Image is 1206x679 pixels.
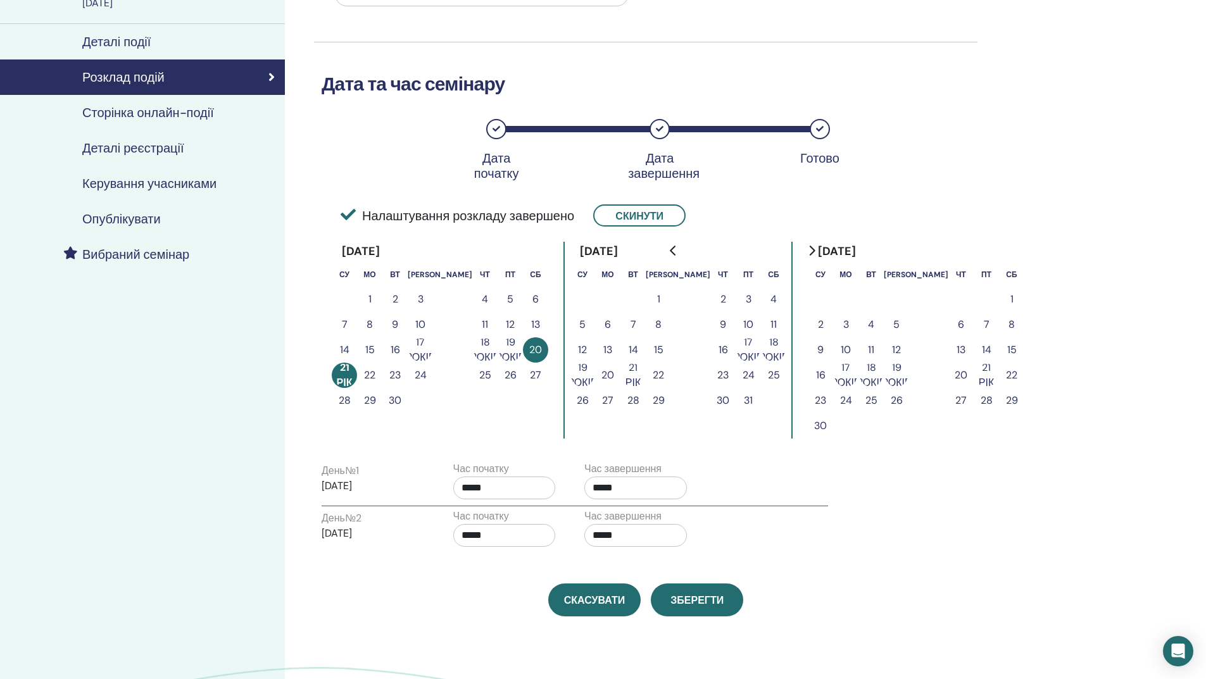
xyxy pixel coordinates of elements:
font: 14 [982,343,991,356]
font: 3 [843,318,849,331]
font: 1 [657,292,660,306]
font: [DATE] [580,244,618,259]
font: 16 [816,368,826,382]
font: Вт [628,270,638,280]
font: 27 [530,368,541,382]
font: [PERSON_NAME] [884,270,948,280]
font: 8 [655,318,662,331]
font: 20 [601,368,614,382]
font: Чт [718,270,728,280]
font: 27 [602,394,613,407]
font: Су [339,270,349,280]
font: Опублікувати [82,211,161,227]
font: 9 [392,318,398,331]
font: 9 [720,318,726,331]
font: Вибраний семінар [82,246,189,263]
font: 30 [814,419,827,432]
font: Скинути [615,209,663,223]
font: 26 [891,394,903,407]
div: Відкрити Intercom Messenger [1163,636,1193,666]
font: 12 [578,343,587,356]
th: Середа [884,261,948,287]
font: 2 [393,292,398,306]
font: 11 [868,343,874,356]
th: Неділя [332,261,357,287]
font: [DATE] [818,244,856,259]
th: Середа [646,261,710,287]
font: 10 [415,318,425,331]
font: Чт [480,270,490,280]
font: Сб [768,270,779,280]
font: Вт [390,270,400,280]
button: Скинути [593,204,686,227]
font: 30 [717,394,729,407]
font: [PERSON_NAME] [408,270,472,280]
font: Час початку [453,509,509,523]
font: 20 [955,368,967,382]
font: Мо [601,270,613,280]
font: Мо [839,270,851,280]
font: [PERSON_NAME] [646,270,710,280]
font: 15 [1007,343,1017,356]
font: 4 [770,292,777,306]
th: Понеділок [357,261,382,287]
font: 24 [840,394,852,407]
font: 6 [958,318,964,331]
font: 12 [892,343,901,356]
th: Четвер [948,261,974,287]
font: Сб [1006,270,1017,280]
font: 16 [391,343,400,356]
font: 29 [364,394,376,407]
th: П'ятниця [974,261,999,287]
font: Пт [505,270,515,280]
font: 15 [365,343,375,356]
button: Перейти до попереднього місяця [663,238,684,263]
font: Сторінка онлайн-події [82,104,214,121]
font: [DATE] [322,479,352,492]
th: Понеділок [833,261,858,287]
font: Скасувати [564,594,625,607]
font: 25 [479,368,491,382]
font: 3 [746,292,751,306]
font: 8 [1008,318,1015,331]
font: Дата початку [474,150,519,182]
font: 27 [955,394,967,407]
font: 23 [717,368,729,382]
font: Мо [363,270,375,280]
font: №2 [345,511,361,525]
font: 11 [770,318,777,331]
font: Розклад подій [82,69,165,85]
font: Час початку [453,462,509,475]
font: 22 [653,368,664,382]
font: 15 [654,343,663,356]
font: 28 [981,394,993,407]
font: 10 [841,343,851,356]
font: [DATE] [322,526,352,540]
font: 6 [605,318,611,331]
font: Вт [866,270,876,280]
font: 1 [1010,292,1014,306]
font: 23 [389,368,401,382]
font: 22 [1006,368,1017,382]
th: Середа [408,261,472,287]
th: Субота [999,261,1024,287]
font: 14 [629,343,638,356]
font: 7 [984,318,989,331]
th: Неділя [570,261,595,287]
font: Чт [956,270,966,280]
font: 13 [531,318,540,331]
font: 31 [744,394,753,407]
font: [DATE] [342,244,380,259]
font: 20 [529,343,542,356]
font: 29 [653,394,665,407]
th: Вівторок [620,261,646,287]
font: 4 [868,318,874,331]
font: 10 [743,318,753,331]
font: 11 [482,318,488,331]
th: Субота [523,261,548,287]
font: 14 [340,343,349,356]
font: 4 [482,292,488,306]
font: 5 [579,318,586,331]
th: П'ятниця [498,261,523,287]
font: Деталі події [82,34,151,50]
